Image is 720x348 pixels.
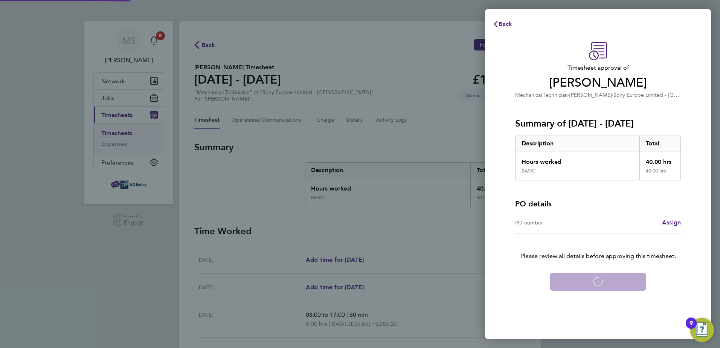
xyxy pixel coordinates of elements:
div: PO number [515,218,598,227]
div: 40.00 hrs [639,168,681,180]
p: Please review all details before approving this timesheet. [506,234,690,261]
button: Open Resource Center, 9 new notifications [690,318,714,342]
span: Assign [662,219,681,226]
div: BASIC [522,168,535,174]
h4: PO details [515,198,552,209]
span: [PERSON_NAME] [515,75,681,90]
span: · [612,92,613,98]
div: 9 [689,323,693,333]
span: Back [499,20,513,27]
div: Description [516,136,639,151]
div: Hours worked [516,151,639,168]
a: Assign [662,218,681,227]
span: Timesheet approval of [515,63,681,72]
h3: Summary of [DATE] - [DATE] [515,118,681,130]
div: 40.00 hrs [639,151,681,168]
span: Mechanical Technician [515,92,568,98]
button: Back [485,17,520,32]
span: [PERSON_NAME] [569,92,612,98]
div: Total [639,136,681,151]
span: · [568,92,569,98]
div: Summary of 20 - 26 Sep 2025 [515,136,681,180]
